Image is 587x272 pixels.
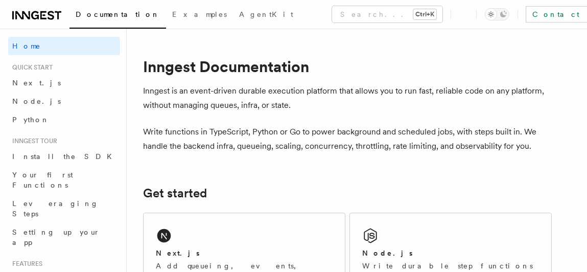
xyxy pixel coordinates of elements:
a: Setting up your app [8,223,120,252]
a: Python [8,110,120,129]
kbd: Ctrl+K [413,9,436,19]
a: Install the SDK [8,147,120,166]
span: Python [12,116,50,124]
span: Features [8,260,42,268]
a: Examples [166,3,233,28]
a: AgentKit [233,3,299,28]
a: Leveraging Steps [8,194,120,223]
button: Toggle dark mode [485,8,509,20]
span: AgentKit [239,10,293,18]
h2: Node.js [362,248,413,258]
a: Get started [143,186,207,200]
a: Node.js [8,92,120,110]
p: Inngest is an event-driven durable execution platform that allows you to run fast, reliable code ... [143,84,552,112]
a: Home [8,37,120,55]
span: Quick start [8,63,53,72]
span: Install the SDK [12,152,118,161]
span: Examples [172,10,227,18]
span: Leveraging Steps [12,199,99,218]
span: Home [12,41,41,51]
p: Write functions in TypeScript, Python or Go to power background and scheduled jobs, with steps bu... [143,125,552,153]
a: Next.js [8,74,120,92]
h1: Inngest Documentation [143,57,552,76]
span: Inngest tour [8,137,57,145]
span: Documentation [76,10,160,18]
span: Node.js [12,97,61,105]
span: Setting up your app [12,228,100,246]
button: Search...Ctrl+K [332,6,442,22]
a: Your first Functions [8,166,120,194]
h2: Next.js [156,248,200,258]
span: Your first Functions [12,171,73,189]
a: Documentation [69,3,166,29]
span: Next.js [12,79,61,87]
